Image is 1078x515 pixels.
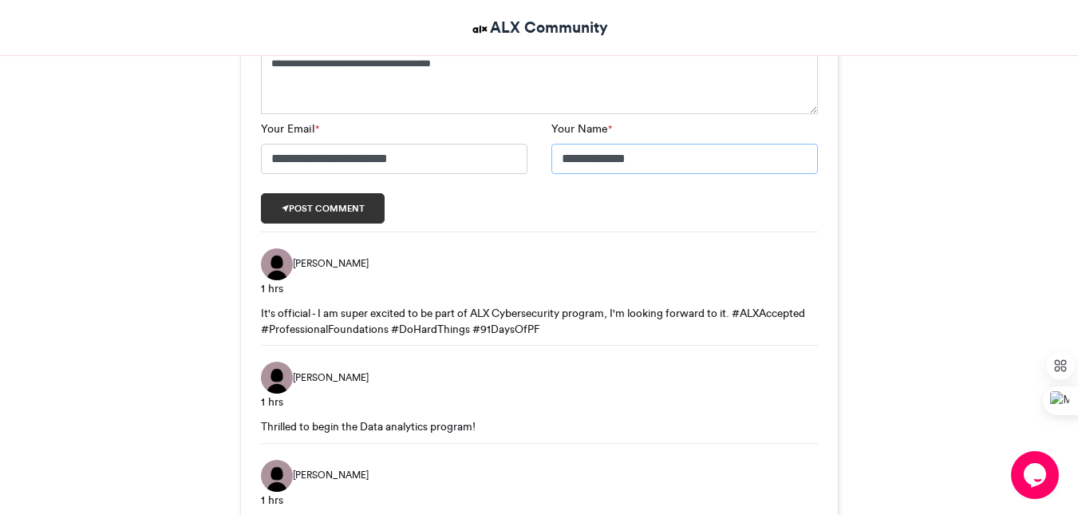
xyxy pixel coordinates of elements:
a: ALX Community [470,16,608,39]
span: [PERSON_NAME] [293,256,369,271]
label: Your Name [551,121,612,137]
img: ALX Community [470,19,490,39]
button: Post comment [261,193,385,224]
img: Martins [261,362,293,394]
div: It's official - I am super excited to be part of ALX Cybersecurity program, I'm looking forward t... [261,305,818,338]
span: [PERSON_NAME] [293,468,369,482]
span: [PERSON_NAME] [293,370,369,385]
div: 1 hrs [261,394,818,410]
div: 1 hrs [261,280,818,297]
div: Thrilled to begin the Data analytics program! [261,418,818,434]
img: Elah [261,248,293,280]
label: Your Email [261,121,319,137]
div: 1 hrs [261,492,818,509]
iframe: chat widget [1011,451,1062,499]
img: mona [261,460,293,492]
